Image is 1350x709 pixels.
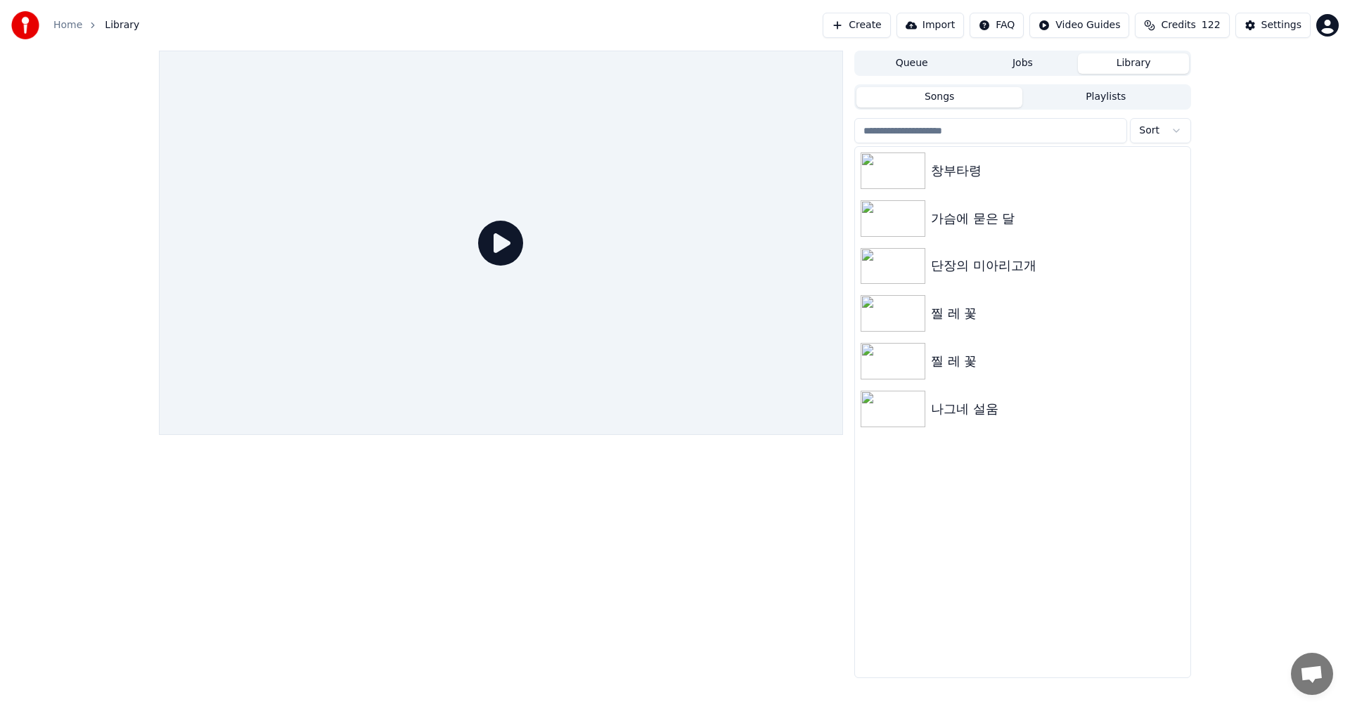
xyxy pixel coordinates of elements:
[53,18,139,32] nav: breadcrumb
[970,13,1024,38] button: FAQ
[1202,18,1221,32] span: 122
[1235,13,1311,38] button: Settings
[1135,13,1229,38] button: Credits122
[1022,87,1189,108] button: Playlists
[1029,13,1129,38] button: Video Guides
[856,87,1023,108] button: Songs
[931,209,1185,228] div: 가슴에 묻은 달
[931,304,1185,323] div: 찔 레 꽃
[931,256,1185,275] div: 단장의 미아리고개
[53,18,82,32] a: Home
[1161,18,1195,32] span: Credits
[1261,18,1301,32] div: Settings
[1291,653,1333,695] div: 채팅 열기
[1139,124,1159,138] span: Sort
[931,161,1185,181] div: 창부타령
[967,53,1079,74] button: Jobs
[931,399,1185,419] div: 나그네 설움
[1078,53,1189,74] button: Library
[896,13,964,38] button: Import
[823,13,891,38] button: Create
[856,53,967,74] button: Queue
[105,18,139,32] span: Library
[931,351,1185,371] div: 찔 레 꽃
[11,11,39,39] img: youka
